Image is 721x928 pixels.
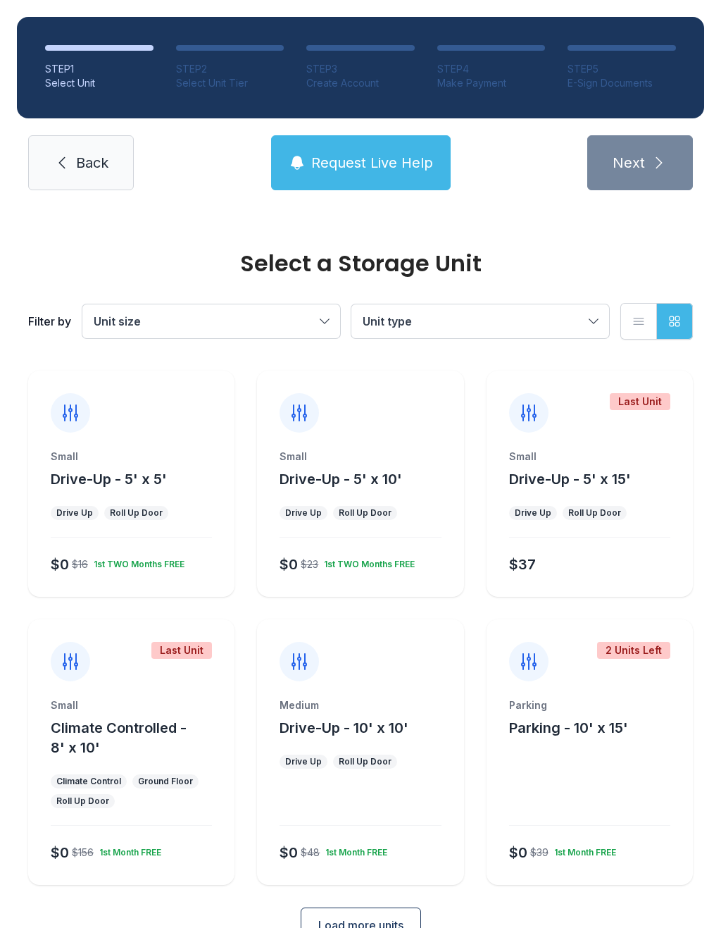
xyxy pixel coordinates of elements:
[94,314,141,328] span: Unit size
[509,471,631,488] span: Drive-Up - 5' x 15'
[306,76,415,90] div: Create Account
[515,507,551,519] div: Drive Up
[138,776,193,787] div: Ground Floor
[509,698,670,712] div: Parking
[94,841,161,858] div: 1st Month FREE
[88,553,184,570] div: 1st TWO Months FREE
[509,718,628,738] button: Parking - 10' x 15'
[28,252,693,275] div: Select a Storage Unit
[76,153,108,173] span: Back
[51,718,229,757] button: Climate Controlled - 8' x 10'
[509,719,628,736] span: Parking - 10' x 15'
[280,450,441,464] div: Small
[548,841,616,858] div: 1st Month FREE
[301,846,320,860] div: $48
[280,555,298,574] div: $0
[280,843,298,862] div: $0
[280,719,408,736] span: Drive-Up - 10' x 10'
[51,469,167,489] button: Drive-Up - 5' x 5'
[51,698,212,712] div: Small
[509,469,631,489] button: Drive-Up - 5' x 15'
[613,153,645,173] span: Next
[320,841,387,858] div: 1st Month FREE
[51,555,69,574] div: $0
[51,843,69,862] div: $0
[280,469,402,489] button: Drive-Up - 5' x 10'
[110,507,163,519] div: Roll Up Door
[176,62,284,76] div: STEP 2
[568,507,621,519] div: Roll Up Door
[311,153,433,173] span: Request Live Help
[568,76,676,90] div: E-Sign Documents
[51,719,187,756] span: Climate Controlled - 8' x 10'
[597,642,670,659] div: 2 Units Left
[51,450,212,464] div: Small
[363,314,412,328] span: Unit type
[82,304,340,338] button: Unit size
[45,76,153,90] div: Select Unit
[45,62,153,76] div: STEP 1
[318,553,415,570] div: 1st TWO Months FREE
[176,76,284,90] div: Select Unit Tier
[285,756,322,767] div: Drive Up
[56,796,109,807] div: Roll Up Door
[339,507,391,519] div: Roll Up Door
[306,62,415,76] div: STEP 3
[509,843,527,862] div: $0
[568,62,676,76] div: STEP 5
[51,471,167,488] span: Drive-Up - 5' x 5'
[437,62,546,76] div: STEP 4
[437,76,546,90] div: Make Payment
[509,450,670,464] div: Small
[280,698,441,712] div: Medium
[530,846,548,860] div: $39
[28,313,71,330] div: Filter by
[56,507,93,519] div: Drive Up
[56,776,121,787] div: Climate Control
[351,304,609,338] button: Unit type
[280,718,408,738] button: Drive-Up - 10' x 10'
[151,642,212,659] div: Last Unit
[72,557,88,571] div: $16
[509,555,536,574] div: $37
[285,507,322,519] div: Drive Up
[339,756,391,767] div: Roll Up Door
[72,846,94,860] div: $156
[610,393,670,410] div: Last Unit
[301,557,318,571] div: $23
[280,471,402,488] span: Drive-Up - 5' x 10'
